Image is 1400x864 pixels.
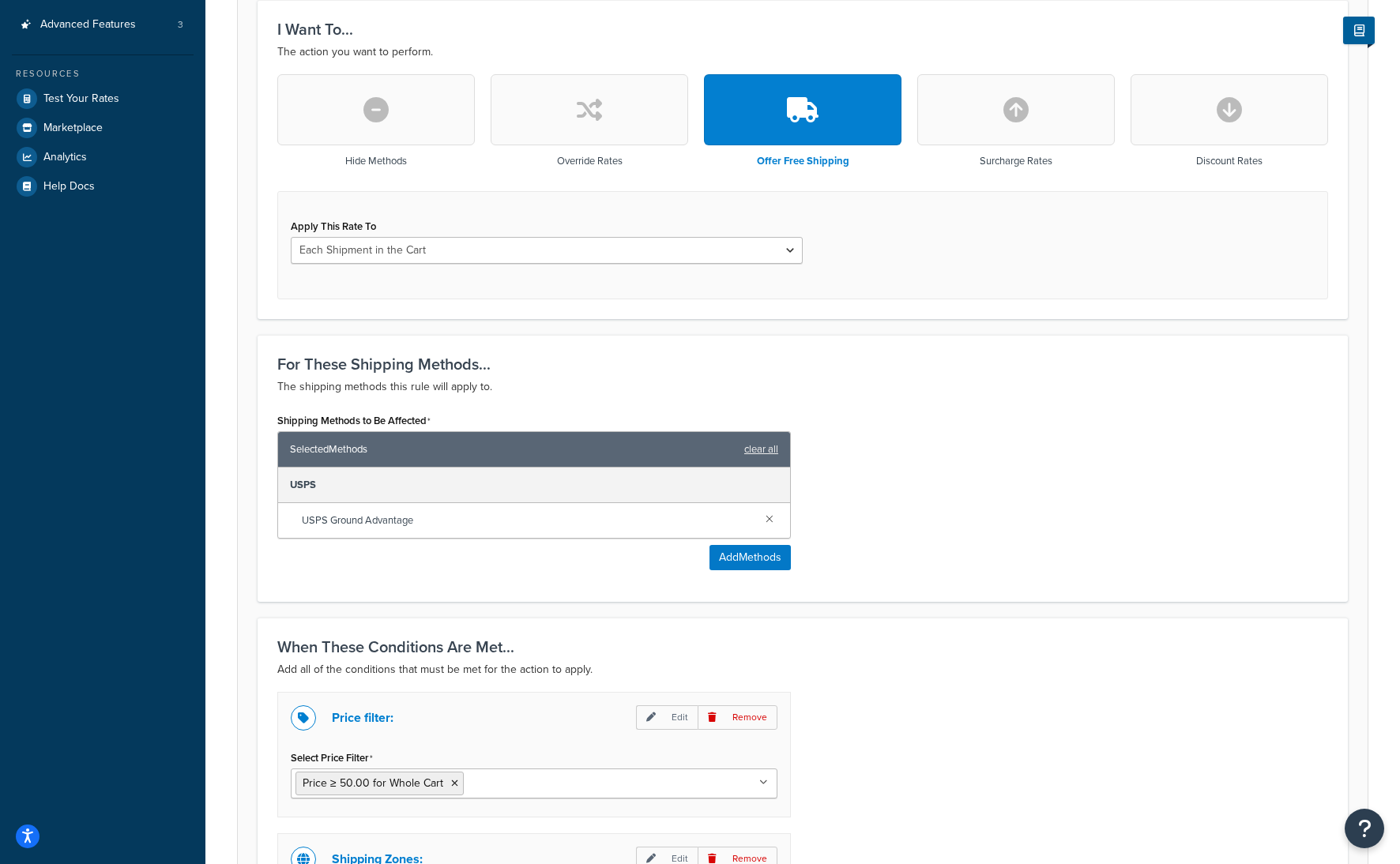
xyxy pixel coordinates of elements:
[709,545,791,570] button: AddMethods
[277,355,1328,373] h3: For These Shipping Methods...
[698,705,777,730] p: Remove
[277,660,1328,679] p: Add all of the conditions that must be met for the action to apply.
[178,18,183,32] span: 3
[1345,809,1384,848] button: Open Resource Center
[277,21,1328,38] h3: I Want To...
[277,415,431,427] label: Shipping Methods to Be Affected
[302,509,753,532] span: USPS Ground Advantage
[12,114,194,142] a: Marketplace
[277,638,1328,656] h3: When These Conditions Are Met...
[12,10,194,39] a: Advanced Features3
[303,775,443,791] span: Price ≥ 50.00 for Whole Cart
[757,156,849,167] h3: Offer Free Shipping
[12,67,194,81] div: Resources
[1343,17,1375,44] button: Show Help Docs
[277,43,1328,62] p: The action you want to perform.
[12,172,194,201] a: Help Docs
[43,180,95,193] span: Help Docs
[12,85,194,113] a: Test Your Rates
[980,156,1052,167] h3: Surcharge Rates
[291,220,376,232] label: Apply This Rate To
[332,707,393,729] p: Price filter:
[43,122,103,135] span: Marketplace
[43,92,119,106] span: Test Your Rates
[12,10,194,39] li: Advanced Features
[43,151,87,164] span: Analytics
[290,438,736,460] span: Selected Methods
[1196,156,1263,167] h3: Discount Rates
[345,156,407,167] h3: Hide Methods
[557,156,623,167] h3: Override Rates
[40,18,136,32] span: Advanced Features
[277,378,1328,396] p: The shipping methods this rule will apply to.
[636,705,698,730] p: Edit
[278,468,790,503] div: USPS
[744,438,778,460] a: clear all
[291,752,373,764] label: Select Price Filter
[12,143,194,171] a: Analytics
